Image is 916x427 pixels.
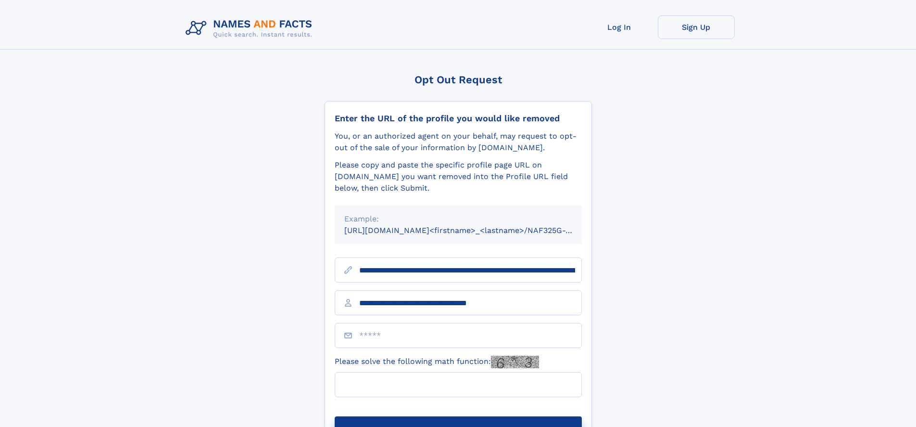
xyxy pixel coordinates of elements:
[325,74,592,86] div: Opt Out Request
[658,15,735,39] a: Sign Up
[182,15,320,41] img: Logo Names and Facts
[344,226,600,235] small: [URL][DOMAIN_NAME]<firstname>_<lastname>/NAF325G-xxxxxxxx
[335,130,582,154] div: You, or an authorized agent on your behalf, may request to opt-out of the sale of your informatio...
[335,113,582,124] div: Enter the URL of the profile you would like removed
[335,356,539,368] label: Please solve the following math function:
[335,159,582,194] div: Please copy and paste the specific profile page URL on [DOMAIN_NAME] you want removed into the Pr...
[344,213,572,225] div: Example:
[581,15,658,39] a: Log In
